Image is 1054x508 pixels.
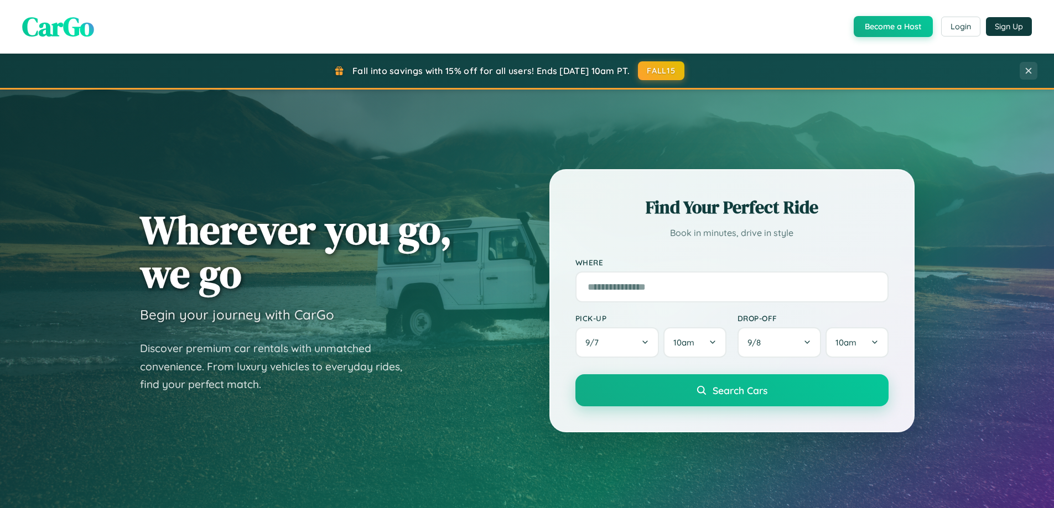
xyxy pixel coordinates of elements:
[575,258,889,267] label: Where
[747,337,766,348] span: 9 / 8
[738,313,889,323] label: Drop-off
[575,374,889,406] button: Search Cars
[825,327,888,358] button: 10am
[140,339,417,394] p: Discover premium car rentals with unmatched convenience. From luxury vehicles to everyday rides, ...
[575,313,726,323] label: Pick-up
[673,337,694,348] span: 10am
[575,225,889,241] p: Book in minutes, drive in style
[638,61,684,80] button: FALL15
[663,327,726,358] button: 10am
[352,65,630,76] span: Fall into savings with 15% off for all users! Ends [DATE] 10am PT.
[140,208,452,295] h1: Wherever you go, we go
[140,306,334,323] h3: Begin your journey with CarGo
[575,195,889,219] h2: Find Your Perfect Ride
[575,327,660,358] button: 9/7
[22,8,94,45] span: CarGo
[941,17,980,36] button: Login
[835,337,856,348] span: 10am
[585,337,604,348] span: 9 / 7
[713,384,767,396] span: Search Cars
[986,17,1032,36] button: Sign Up
[738,327,822,358] button: 9/8
[854,16,933,37] button: Become a Host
